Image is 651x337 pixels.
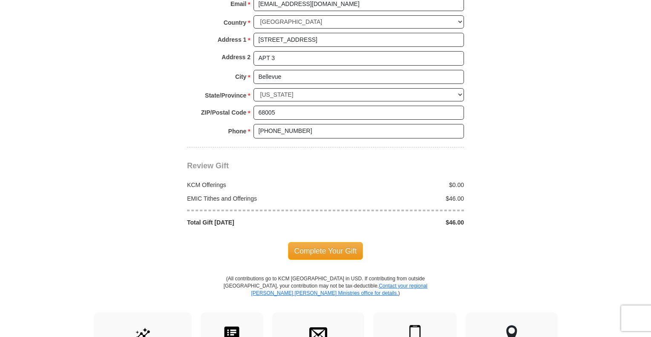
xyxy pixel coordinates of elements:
[288,242,363,260] span: Complete Your Gift
[325,194,469,203] div: $46.00
[235,71,246,83] strong: City
[228,125,247,137] strong: Phone
[222,51,251,63] strong: Address 2
[183,194,326,203] div: EMIC Tithes and Offerings
[183,181,326,189] div: KCM Offerings
[183,218,326,227] div: Total Gift [DATE]
[325,181,469,189] div: $0.00
[201,107,247,118] strong: ZIP/Postal Code
[325,218,469,227] div: $46.00
[205,89,246,101] strong: State/Province
[223,275,428,312] p: (All contributions go to KCM [GEOGRAPHIC_DATA] in USD. If contributing from outside [GEOGRAPHIC_D...
[224,17,247,29] strong: Country
[187,161,229,170] span: Review Gift
[218,34,247,46] strong: Address 1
